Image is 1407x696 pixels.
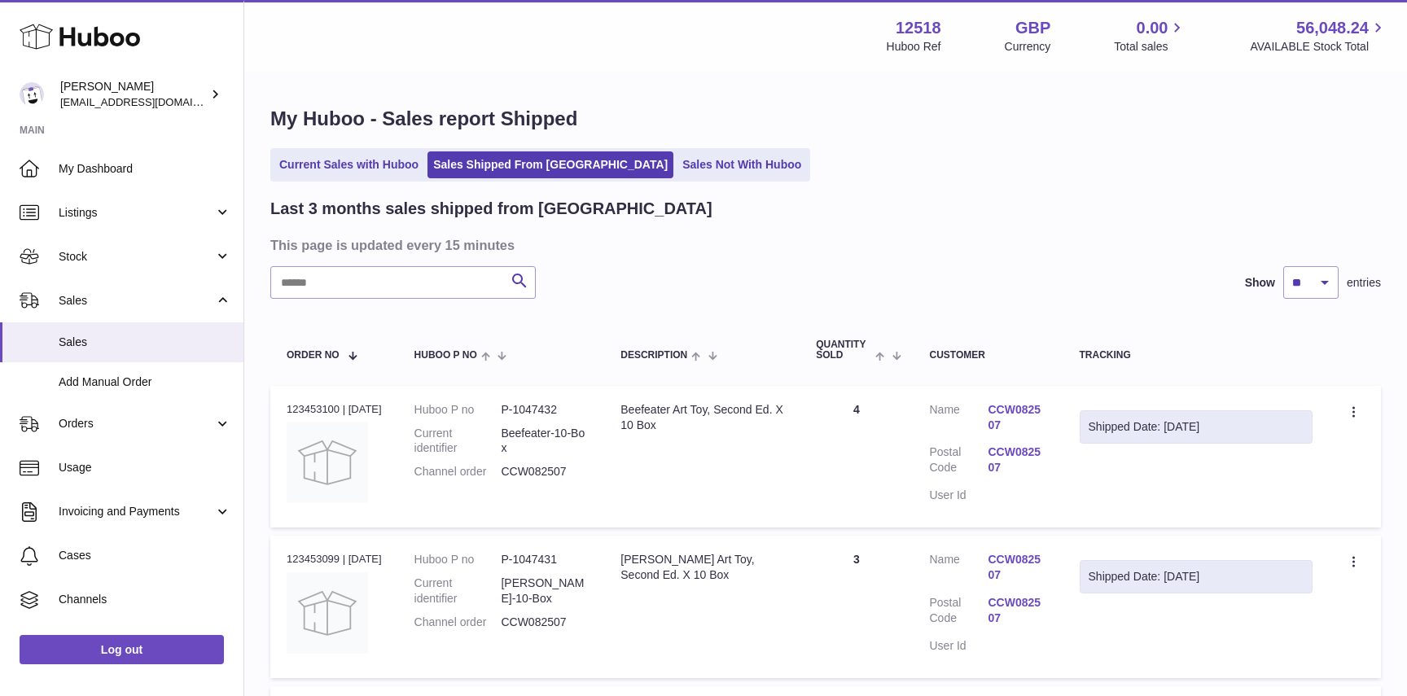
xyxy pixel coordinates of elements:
[1015,17,1050,39] strong: GBP
[59,293,214,309] span: Sales
[1005,39,1051,55] div: Currency
[1250,39,1387,55] span: AVAILABLE Stock Total
[1250,17,1387,55] a: 56,048.24 AVAILABLE Stock Total
[287,572,368,654] img: no-photo.jpg
[620,350,687,361] span: Description
[59,205,214,221] span: Listings
[59,374,231,390] span: Add Manual Order
[930,595,988,630] dt: Postal Code
[59,335,231,350] span: Sales
[930,402,988,437] dt: Name
[1080,350,1313,361] div: Tracking
[287,552,382,567] div: 123453099 | [DATE]
[1347,275,1381,291] span: entries
[287,422,368,503] img: no-photo.jpg
[60,95,239,108] span: [EMAIL_ADDRESS][DOMAIN_NAME]
[930,552,988,587] dt: Name
[988,444,1047,475] a: CCW082507
[427,151,673,178] a: Sales Shipped From [GEOGRAPHIC_DATA]
[800,536,913,677] td: 3
[59,460,231,475] span: Usage
[1245,275,1275,291] label: Show
[20,635,224,664] a: Log out
[501,615,588,630] dd: CCW082507
[1089,569,1304,584] div: Shipped Date: [DATE]
[1114,39,1186,55] span: Total sales
[677,151,807,178] a: Sales Not With Huboo
[20,82,44,107] img: caitlin@fancylamp.co
[287,402,382,417] div: 123453100 | [DATE]
[930,488,988,503] dt: User Id
[59,161,231,177] span: My Dashboard
[1137,17,1168,39] span: 0.00
[59,249,214,265] span: Stock
[501,426,588,457] dd: Beefeater-10-Box
[59,504,214,519] span: Invoicing and Payments
[414,615,502,630] dt: Channel order
[501,402,588,418] dd: P-1047432
[896,17,941,39] strong: 12518
[59,416,214,431] span: Orders
[414,350,477,361] span: Huboo P no
[270,198,712,220] h2: Last 3 months sales shipped from [GEOGRAPHIC_DATA]
[1089,419,1304,435] div: Shipped Date: [DATE]
[1114,17,1186,55] a: 0.00 Total sales
[414,464,502,479] dt: Channel order
[270,236,1377,254] h3: This page is updated every 15 minutes
[59,548,231,563] span: Cases
[887,39,941,55] div: Huboo Ref
[930,444,988,479] dt: Postal Code
[414,426,502,457] dt: Current identifier
[501,464,588,479] dd: CCW082507
[60,79,207,110] div: [PERSON_NAME]
[800,386,913,527] td: 4
[501,576,588,606] dd: [PERSON_NAME]-10-Box
[274,151,424,178] a: Current Sales with Huboo
[501,552,588,567] dd: P-1047431
[1296,17,1369,39] span: 56,048.24
[988,402,1047,433] a: CCW082507
[414,402,502,418] dt: Huboo P no
[988,595,1047,626] a: CCW082507
[270,106,1381,132] h1: My Huboo - Sales report Shipped
[988,552,1047,583] a: CCW082507
[287,350,340,361] span: Order No
[930,350,1047,361] div: Customer
[620,552,783,583] div: [PERSON_NAME] Art Toy, Second Ed. X 10 Box
[414,576,502,606] dt: Current identifier
[620,402,783,433] div: Beefeater Art Toy, Second Ed. X 10 Box
[816,339,871,361] span: Quantity Sold
[930,638,988,654] dt: User Id
[414,552,502,567] dt: Huboo P no
[59,592,231,607] span: Channels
